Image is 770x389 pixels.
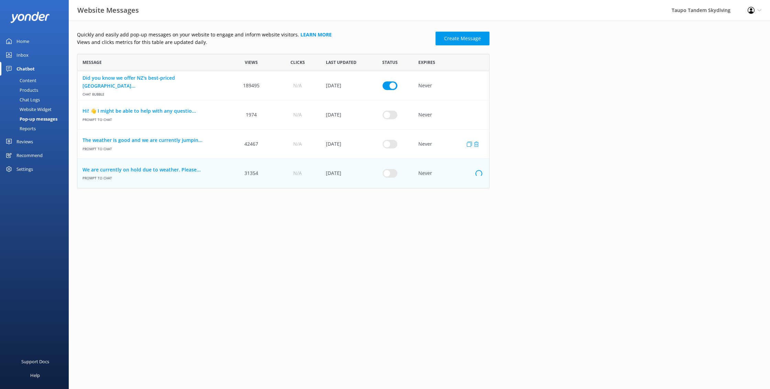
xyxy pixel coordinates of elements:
[4,76,36,85] div: Content
[4,114,69,124] a: Pop-up messages
[418,59,435,66] span: Expires
[77,38,431,46] p: Views and clicks metrics for this table are updated daily.
[77,71,489,188] div: grid
[382,59,398,66] span: Status
[293,82,302,89] span: N/A
[77,31,431,38] p: Quickly and easily add pop-up messages on your website to engage and inform website visitors.
[245,59,258,66] span: Views
[293,140,302,148] span: N/A
[82,115,223,122] span: Prompt to Chat
[300,31,332,38] a: Learn more
[228,159,274,188] div: 31354
[10,12,50,23] img: yonder-white-logo.png
[82,174,223,181] span: Prompt to Chat
[326,59,356,66] span: Last updated
[4,104,52,114] div: Website Widget
[4,95,40,104] div: Chat Logs
[4,124,36,133] div: Reports
[21,355,49,368] div: Support Docs
[321,159,367,188] div: 11 Oct 2025
[4,114,57,124] div: Pop-up messages
[321,130,367,159] div: 11 Oct 2025
[16,62,35,76] div: Chatbot
[82,144,223,151] span: Prompt to Chat
[413,159,489,188] div: Never
[4,124,69,133] a: Reports
[293,169,302,177] span: N/A
[436,32,489,45] a: Create Message
[30,368,40,382] div: Help
[82,74,223,90] a: Did you know we offer NZ's best-priced [GEOGRAPHIC_DATA]...
[413,71,489,100] div: Never
[4,95,69,104] a: Chat Logs
[413,130,489,159] div: Never
[77,100,489,130] div: row
[228,130,274,159] div: 42467
[82,59,102,66] span: Message
[16,48,29,62] div: Inbox
[16,162,33,176] div: Settings
[77,130,489,159] div: row
[321,100,367,130] div: 07 May 2025
[16,148,43,162] div: Recommend
[228,71,274,100] div: 189495
[4,104,69,114] a: Website Widget
[82,90,223,97] span: Chat bubble
[4,76,69,85] a: Content
[4,85,69,95] a: Products
[82,166,223,174] a: We are currently on hold due to weather. Please...
[77,5,139,16] h3: Website Messages
[293,111,302,119] span: N/A
[16,34,29,48] div: Home
[228,100,274,130] div: 1974
[82,107,223,115] a: Hi! 👋 I might be able to help with any questio...
[413,100,489,130] div: Never
[321,71,367,100] div: 30 Jan 2025
[16,135,33,148] div: Reviews
[82,136,223,144] a: The weather is good and we are currently jumpin...
[77,159,489,188] div: row
[4,85,38,95] div: Products
[290,59,305,66] span: Clicks
[77,71,489,100] div: row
